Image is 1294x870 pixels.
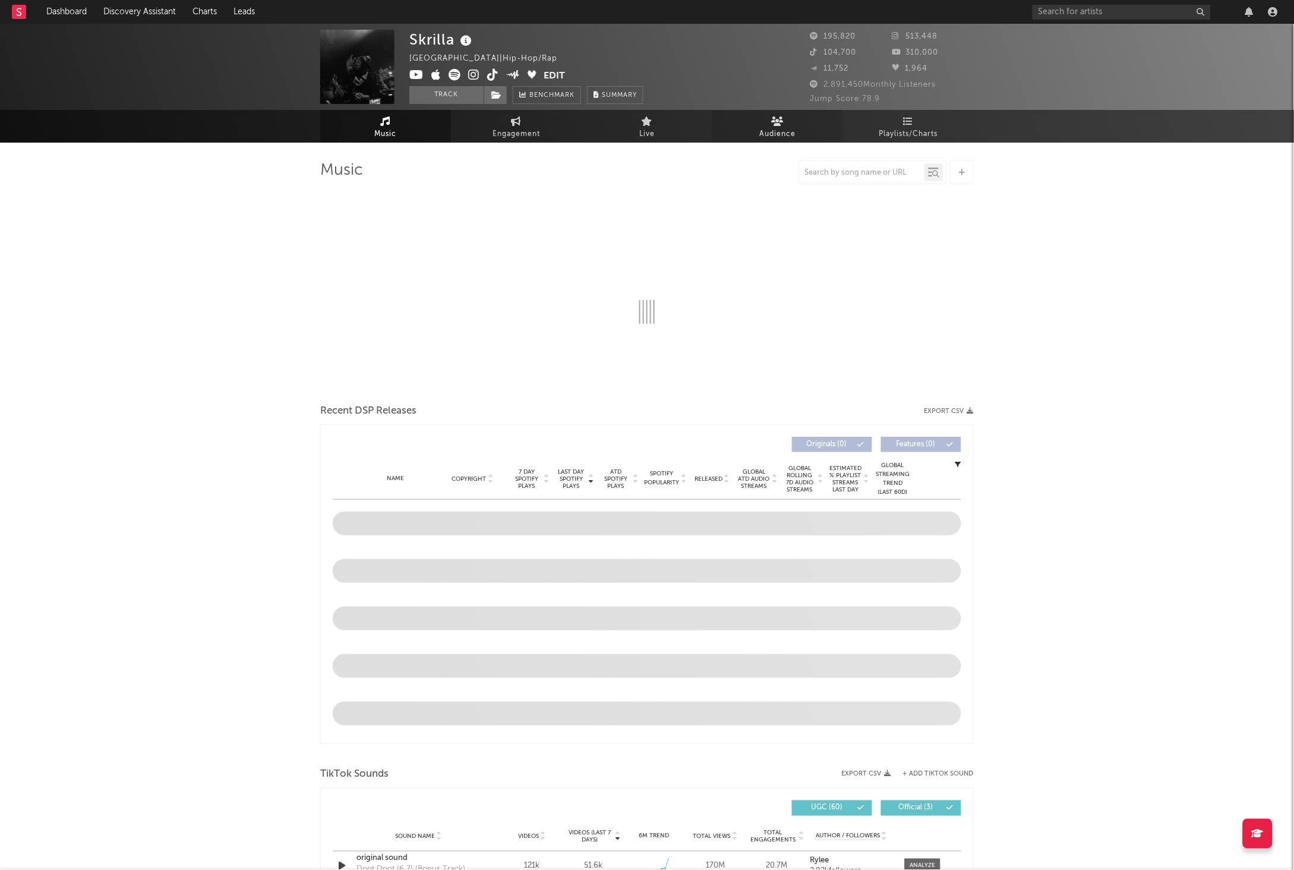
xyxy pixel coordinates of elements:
[639,127,655,141] span: Live
[792,437,872,452] button: Originals(0)
[792,800,872,816] button: UGC(60)
[829,465,862,493] span: Estimated % Playlist Streams Last Day
[556,468,587,490] span: Last Day Spotify Plays
[320,768,389,782] span: TikTok Sounds
[875,461,911,497] div: Global Streaming Trend (Last 60D)
[409,52,571,66] div: [GEOGRAPHIC_DATA] | Hip-Hop/Rap
[693,833,731,840] span: Total Views
[799,168,924,178] input: Search by song name or URL
[712,110,843,143] a: Audience
[810,95,880,103] span: Jump Score: 78.9
[356,853,481,865] a: original sound
[843,110,974,143] a: Playlists/Charts
[889,805,943,812] span: Official ( 3 )
[881,800,961,816] button: Official(3)
[816,833,880,840] span: Author / Followers
[749,830,797,844] span: Total Engagements
[544,69,566,84] button: Edit
[627,832,682,841] div: 6M Trend
[493,127,540,141] span: Engagement
[451,110,582,143] a: Engagement
[409,30,475,49] div: Skrilla
[452,475,486,483] span: Copyright
[881,437,961,452] button: Features(0)
[903,771,974,778] button: + Add TikTok Sound
[760,127,796,141] span: Audience
[695,475,722,483] span: Released
[810,33,856,40] span: 195,820
[810,81,936,89] span: 2,891,450 Monthly Listeners
[566,830,614,844] span: Videos (last 7 days)
[1033,5,1211,20] input: Search for artists
[529,89,575,103] span: Benchmark
[892,65,928,72] span: 1,964
[582,110,712,143] a: Live
[409,86,484,104] button: Track
[810,65,849,72] span: 11,752
[645,469,680,487] span: Spotify Popularity
[320,110,451,143] a: Music
[810,49,857,56] span: 104,700
[842,771,891,778] button: Export CSV
[889,441,943,448] span: Features ( 0 )
[892,49,939,56] span: 310,000
[892,33,938,40] span: 513,448
[587,86,643,104] button: Summary
[375,127,397,141] span: Music
[395,833,435,840] span: Sound Name
[600,468,632,490] span: ATD Spotify Plays
[891,771,974,778] button: + Add TikTok Sound
[356,474,434,483] div: Name
[511,468,542,490] span: 7 Day Spotify Plays
[602,92,637,99] span: Summary
[879,127,938,141] span: Playlists/Charts
[513,86,581,104] a: Benchmark
[784,465,816,493] span: Global Rolling 7D Audio Streams
[320,404,416,418] span: Recent DSP Releases
[800,441,854,448] span: Originals ( 0 )
[924,408,974,415] button: Export CSV
[800,805,854,812] span: UGC ( 60 )
[738,468,771,490] span: Global ATD Audio Streams
[518,833,539,840] span: Videos
[810,857,829,865] strong: Rylee
[810,857,893,865] a: Rylee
